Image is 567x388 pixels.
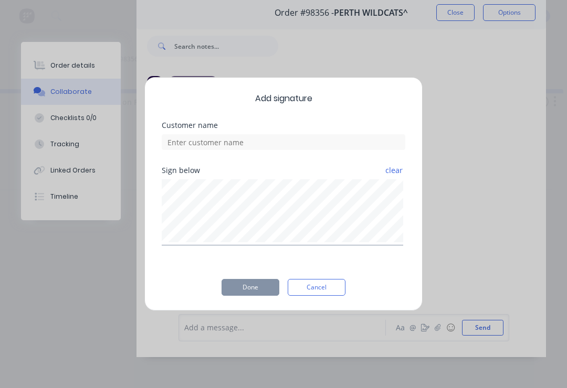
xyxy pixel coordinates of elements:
input: Enter customer name [162,134,405,150]
button: Done [222,279,279,296]
div: Sign below [162,167,405,174]
div: Customer name [162,122,405,129]
button: clear [385,161,403,180]
span: Add signature [162,92,405,105]
button: Cancel [288,279,345,296]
